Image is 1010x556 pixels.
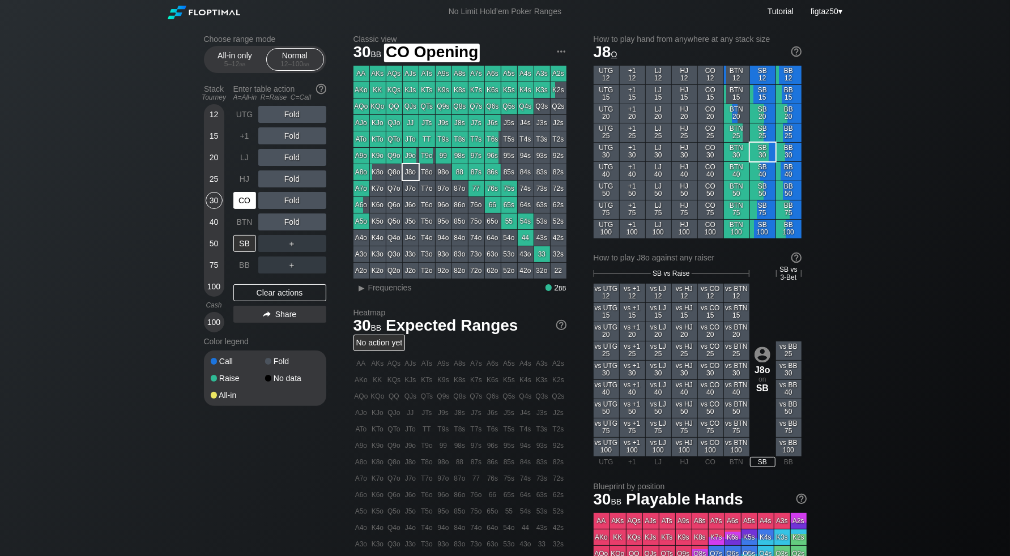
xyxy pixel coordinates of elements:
div: CO 75 [698,200,723,219]
div: LJ 15 [646,85,671,104]
div: UTG 75 [594,200,619,219]
div: 12 – 100 [271,60,319,68]
div: +1 20 [620,104,645,123]
div: T4s [518,131,534,147]
div: 88 [452,164,468,180]
div: 75s [501,181,517,196]
div: 32s [551,246,566,262]
div: 65o [485,213,501,229]
div: Q2s [551,99,566,114]
div: 66 [485,197,501,213]
div: 74s [518,181,534,196]
div: 54s [518,213,534,229]
img: help.32db89a4.svg [555,319,568,331]
div: BB [233,256,256,273]
div: A4s [518,66,534,82]
span: 30 [352,44,383,62]
div: 64o [485,230,501,246]
div: Q5o [386,213,402,229]
div: 84s [518,164,534,180]
div: LJ 50 [646,181,671,200]
div: T3s [534,131,550,147]
div: K9o [370,148,386,164]
div: Fold [258,170,326,187]
div: 20 [206,149,223,166]
h2: Classic view [353,35,566,44]
div: Q3o [386,246,402,262]
div: J8s [452,115,468,131]
div: 75 [206,256,223,273]
div: LJ 25 [646,123,671,142]
div: 77 [468,181,484,196]
span: CO Opening [384,44,480,62]
div: 76o [468,197,484,213]
div: J3s [534,115,550,131]
div: 94o [436,230,451,246]
div: AJs [403,66,419,82]
h2: How to play hand from anywhere at any stack size [594,35,802,44]
div: Q3s [534,99,550,114]
div: No Limit Hold’em Poker Ranges [432,7,578,19]
img: icon-avatar.b40e07d9.svg [755,347,770,362]
div: BTN 50 [724,181,749,200]
div: Tourney [199,93,229,101]
div: 100 [206,278,223,295]
div: LJ 100 [646,220,671,238]
div: 63o [485,246,501,262]
div: Q6s [485,99,501,114]
div: K8o [370,164,386,180]
div: 64s [518,197,534,213]
div: BTN 40 [724,162,749,181]
div: K5o [370,213,386,229]
div: 93s [534,148,550,164]
div: J4o [403,230,419,246]
div: J9o [403,148,419,164]
div: UTG 40 [594,162,619,181]
div: K2o [370,263,386,279]
div: AKs [370,66,386,82]
div: HJ 20 [672,104,697,123]
div: Q9s [436,99,451,114]
div: HJ 15 [672,85,697,104]
div: 99 [436,148,451,164]
div: Fold [265,357,319,365]
div: 72s [551,181,566,196]
div: T2s [551,131,566,147]
div: A4o [353,230,369,246]
div: ▾ [808,5,844,18]
div: BB 40 [776,162,802,181]
div: SB 50 [750,181,775,200]
div: 94s [518,148,534,164]
div: ＋ [258,256,326,273]
div: KQs [386,82,402,98]
div: SB 30 [750,143,775,161]
div: T8o [419,164,435,180]
div: KK [370,82,386,98]
div: KJo [370,115,386,131]
div: J7s [468,115,484,131]
div: BTN 20 [724,104,749,123]
img: help.32db89a4.svg [790,45,803,58]
div: A5s [501,66,517,82]
div: 72o [468,263,484,279]
div: T5o [419,213,435,229]
div: LJ 12 [646,66,671,84]
div: T9s [436,131,451,147]
div: Enter table action [233,80,326,106]
div: 50 [206,235,223,252]
div: K4s [518,82,534,98]
div: SB 15 [750,85,775,104]
div: BB 75 [776,200,802,219]
div: 97s [468,148,484,164]
div: 95s [501,148,517,164]
div: 100 [206,314,223,331]
div: 33 [534,246,550,262]
img: help.32db89a4.svg [315,83,327,95]
div: T6o [419,197,435,213]
div: Call [211,357,265,365]
div: 73s [534,181,550,196]
div: BB 100 [776,220,802,238]
div: CO 25 [698,123,723,142]
div: JTo [403,131,419,147]
div: A9s [436,66,451,82]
